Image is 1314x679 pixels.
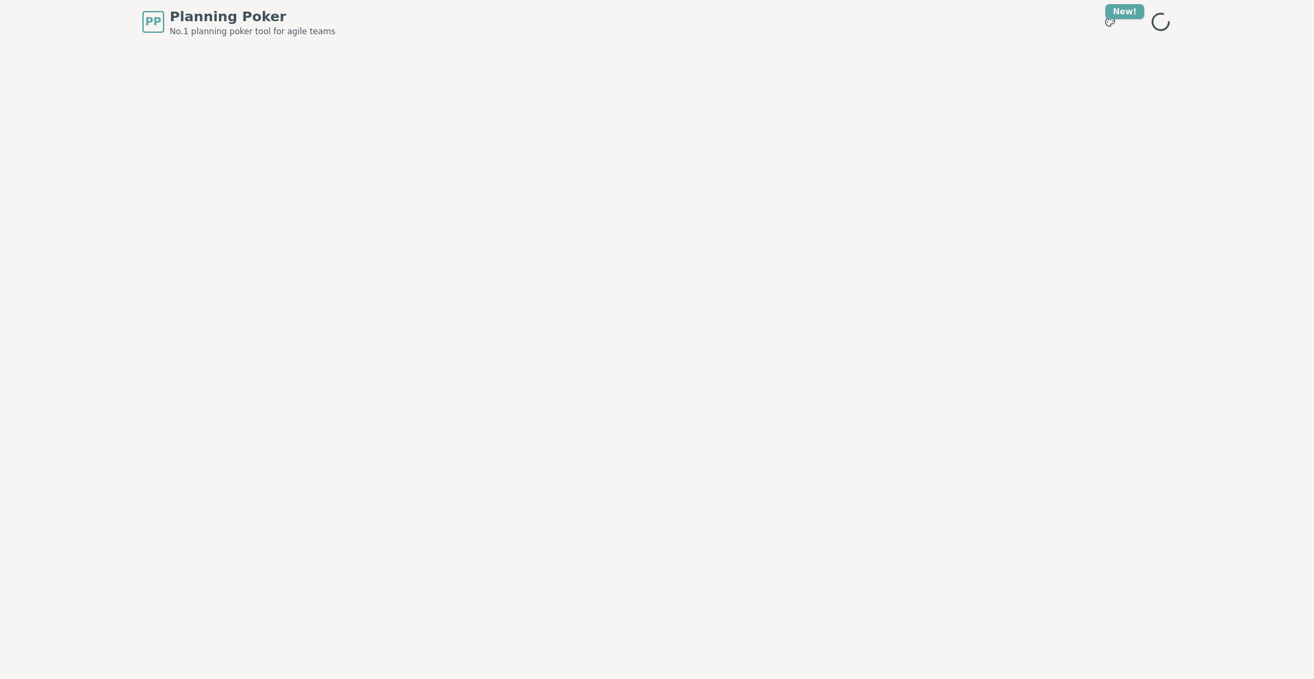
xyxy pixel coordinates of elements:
span: No.1 planning poker tool for agile teams [170,26,335,37]
span: PP [145,14,161,30]
a: PPPlanning PokerNo.1 planning poker tool for agile teams [142,7,335,37]
button: New! [1098,10,1122,34]
span: Planning Poker [170,7,335,26]
div: New! [1105,4,1144,19]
